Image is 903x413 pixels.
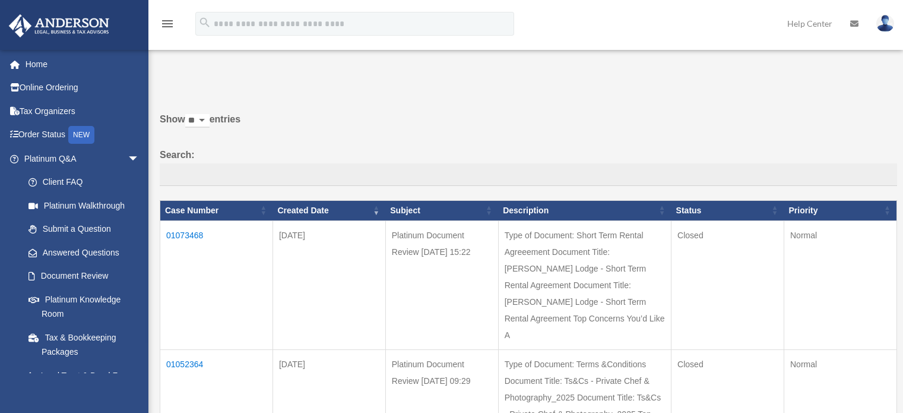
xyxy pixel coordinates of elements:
img: User Pic [876,15,894,32]
select: Showentries [185,114,210,128]
a: Land Trust & Deed Forum [17,364,151,387]
a: Answered Questions [17,241,145,264]
th: Subject: activate to sort column ascending [385,200,498,220]
a: Document Review [17,264,151,288]
a: Online Ordering [8,76,157,100]
td: 01073468 [160,220,273,349]
th: Priority: activate to sort column ascending [784,200,896,220]
td: Platinum Document Review [DATE] 15:22 [385,220,498,349]
a: Submit a Question [17,217,151,241]
a: Platinum Knowledge Room [17,288,151,326]
i: menu [160,17,175,31]
th: Description: activate to sort column ascending [498,200,671,220]
img: Anderson Advisors Platinum Portal [5,14,113,37]
td: Type of Document: Short Term Rental Agreeement Document Title: [PERSON_NAME] Lodge - Short Term R... [498,220,671,349]
label: Show entries [160,111,897,140]
a: Order StatusNEW [8,123,157,147]
td: Normal [784,220,896,349]
div: NEW [68,126,94,144]
th: Case Number: activate to sort column ascending [160,200,273,220]
a: Client FAQ [17,171,151,194]
a: Platinum Walkthrough [17,194,151,217]
input: Search: [160,163,897,186]
i: search [198,16,211,29]
a: Tax Organizers [8,99,157,123]
a: Platinum Q&Aarrow_drop_down [8,147,151,171]
td: [DATE] [273,220,385,349]
td: Closed [671,220,784,349]
a: menu [160,21,175,31]
th: Created Date: activate to sort column ascending [273,200,385,220]
label: Search: [160,147,897,186]
a: Home [8,52,157,76]
span: arrow_drop_down [128,147,151,171]
th: Status: activate to sort column ascending [671,200,784,220]
a: Tax & Bookkeeping Packages [17,326,151,364]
